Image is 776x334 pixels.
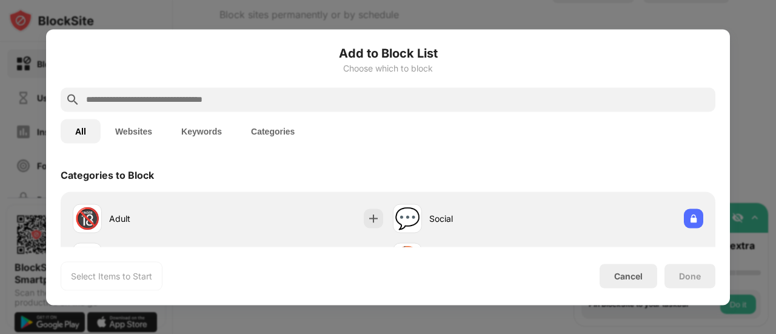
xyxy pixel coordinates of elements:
[75,206,100,231] div: 🔞
[61,44,715,62] h6: Add to Block List
[236,119,309,143] button: Categories
[679,271,701,281] div: Done
[61,119,101,143] button: All
[71,270,152,282] div: Select Items to Start
[429,212,548,225] div: Social
[77,245,98,270] div: 🗞
[61,63,715,73] div: Choose which to block
[109,212,228,225] div: Adult
[395,206,420,231] div: 💬
[65,92,80,107] img: search.svg
[167,119,236,143] button: Keywords
[395,245,420,270] div: 🏀
[101,119,167,143] button: Websites
[61,169,154,181] div: Categories to Block
[614,271,643,281] div: Cancel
